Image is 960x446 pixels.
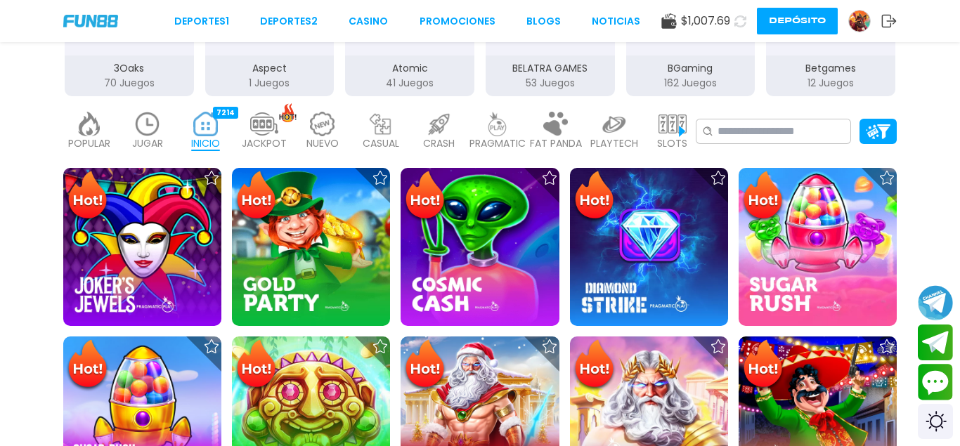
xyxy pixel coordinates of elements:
p: FAT PANDA [530,136,582,151]
p: PLAYTECH [590,136,638,151]
a: Deportes1 [174,14,229,29]
p: JACKPOT [242,136,287,151]
p: 162 Juegos [626,76,755,91]
img: pragmatic_light.webp [484,112,512,136]
span: $ 1,007.69 [681,13,730,29]
p: BGaming [626,61,755,76]
p: BELATRA GAMES [486,61,615,76]
img: hot [279,103,297,122]
img: playtech_light.webp [600,112,628,136]
p: Betgames [766,61,895,76]
a: CASINO [349,14,388,29]
p: CRASH [423,136,455,151]
img: home_active.webp [192,112,220,136]
button: Depósito [757,8,838,34]
img: jackpot_light.webp [250,112,278,136]
a: Promociones [420,14,495,29]
img: Hot [740,169,786,224]
div: Switch theme [918,404,953,439]
a: Deportes2 [260,14,318,29]
img: Cosmic Cash [401,168,559,326]
p: NUEVO [306,136,339,151]
img: Avatar [849,11,870,32]
div: 7214 [213,107,238,119]
img: Joker's Jewels [63,168,221,326]
img: Gold Party [232,168,390,326]
img: Hot [402,169,448,224]
p: SLOTS [657,136,687,151]
img: new_light.webp [309,112,337,136]
img: casual_light.webp [367,112,395,136]
img: Hot [233,169,279,224]
p: Atomic [345,61,474,76]
img: Hot [571,338,617,393]
p: Aspect [205,61,335,76]
p: INICIO [191,136,220,151]
img: Hot [402,338,448,393]
img: Hot [571,169,617,224]
p: 3Oaks [65,61,194,76]
p: 12 Juegos [766,76,895,91]
img: Platform Filter [866,124,890,139]
img: popular_light.webp [75,112,103,136]
p: POPULAR [68,136,110,151]
p: 53 Juegos [486,76,615,91]
img: Hot [65,169,110,224]
img: Hot [233,338,279,393]
img: Diamond Strike [570,168,728,326]
a: BLOGS [526,14,561,29]
p: 70 Juegos [65,76,194,91]
img: crash_light.webp [425,112,453,136]
p: JUGAR [132,136,163,151]
a: Avatar [848,10,881,32]
img: recent_light.webp [134,112,162,136]
button: Join telegram [918,324,953,361]
button: Contact customer service [918,364,953,400]
p: PRAGMATIC [469,136,526,151]
p: 41 Juegos [345,76,474,91]
img: Hot [740,338,786,393]
p: CASUAL [363,136,399,151]
p: 1 Juegos [205,76,335,91]
img: Hot [65,338,110,393]
img: slots_light.webp [659,112,687,136]
button: Join telegram channel [918,284,953,321]
img: Sugar Rush [739,168,897,326]
a: NOTICIAS [592,14,640,29]
img: Company Logo [63,15,118,27]
img: fat_panda_light.webp [542,112,570,136]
